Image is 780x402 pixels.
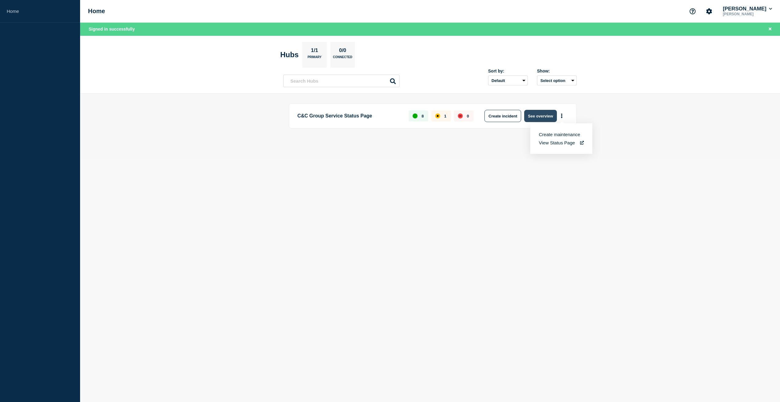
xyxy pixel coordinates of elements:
[444,114,446,118] p: 1
[703,5,716,18] button: Account settings
[421,114,424,118] p: 8
[488,76,528,85] select: Sort by
[337,47,349,55] p: 0/0
[537,69,577,73] div: Show:
[458,114,463,118] div: down
[435,114,440,118] div: affected
[722,12,773,16] p: [PERSON_NAME]
[467,114,469,118] p: 0
[484,110,521,122] button: Create incident
[89,27,135,32] span: Signed in successfully
[539,132,580,137] button: Create maintenance
[413,114,418,118] div: up
[722,6,773,12] button: [PERSON_NAME]
[88,8,105,15] h1: Home
[558,110,566,122] button: More actions
[686,5,699,18] button: Support
[488,69,528,73] div: Sort by:
[766,26,774,33] button: Close banner
[309,47,321,55] p: 1/1
[524,110,557,122] button: See overview
[333,55,352,62] p: Connected
[307,55,322,62] p: Primary
[297,110,402,122] p: C&C Group Service Status Page
[539,140,584,145] a: View Status Page
[537,76,577,85] button: Select option
[283,75,399,87] input: Search Hubs
[280,50,299,59] h2: Hubs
